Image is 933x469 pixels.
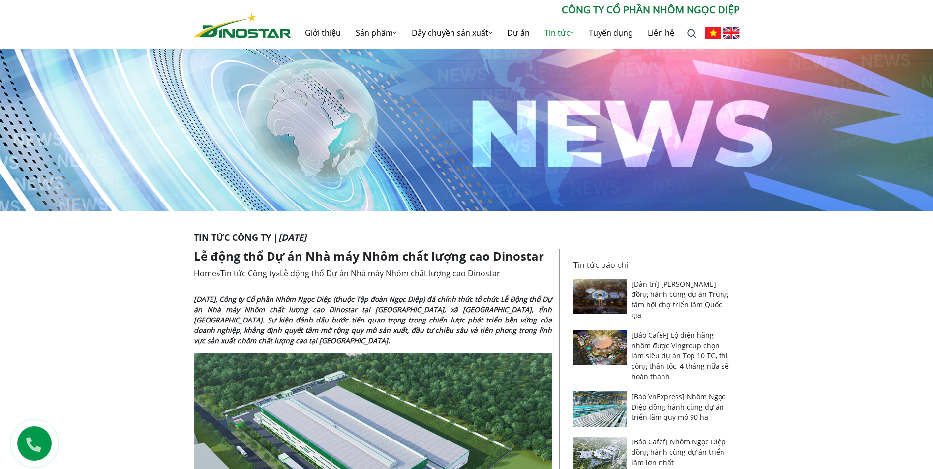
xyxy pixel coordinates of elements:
a: Liên hệ [640,17,682,49]
p: CÔNG TY CỔ PHẦN NHÔM NGỌC DIỆP [291,2,740,17]
a: [Báo VnExpress] Nhôm Ngọc Diệp đồng hành cùng dự án triển lãm quy mô 90 ha [632,392,725,422]
img: [Báo CafeF] Lộ diện hãng nhôm được Vingroup chọn làm siêu dự án Top 10 TG, thi công thần tốc, 4 t... [573,330,627,365]
img: Tiếng Việt [705,27,721,39]
a: Tuyển dụng [581,17,640,49]
h1: Lễ động thổ Dự án Nhà máy Nhôm chất lượng cao Dinostar [194,249,552,264]
a: Dự án [500,17,537,49]
img: [Báo VnExpress] Nhôm Ngọc Diệp đồng hành cùng dự án triển lãm quy mô 90 ha [573,391,627,427]
a: Tin tức [537,17,581,49]
img: Nhôm Dinostar [194,13,291,38]
a: [Báo CafeF] Lộ diện hãng nhôm được Vingroup chọn làm siêu dự án Top 10 TG, thi công thần tốc, 4 t... [632,330,729,381]
a: Giới thiệu [298,17,348,49]
p: Tin tức Công ty | [194,231,740,244]
i: [DATE] [278,232,306,243]
a: Tin tức Công ty [220,268,276,279]
a: Home [194,268,216,279]
img: search [687,29,697,39]
a: [Dân trí] [PERSON_NAME] đồng hành cùng dự án Trung tâm hội chợ triển lãm Quốc gia [632,279,728,320]
img: English [723,27,740,39]
img: [Dân trí] Nhôm Ngọc Diệp đồng hành cùng dự án Trung tâm hội chợ triển lãm Quốc gia [573,279,627,314]
span: Lễ động thổ Dự án Nhà máy Nhôm chất lượng cao Dinostar [280,268,500,279]
p: Tin tức báo chí [573,259,734,271]
a: Dây chuyền sản xuất [404,17,500,49]
span: » » [194,268,500,279]
strong: [DATE], Công ty Cổ phần Nhôm Ngọc Diệp (thuộc Tập đoàn Ngọc Diệp) đã chính thức tổ chức Lễ Động t... [194,294,552,345]
a: Sản phẩm [348,17,404,49]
